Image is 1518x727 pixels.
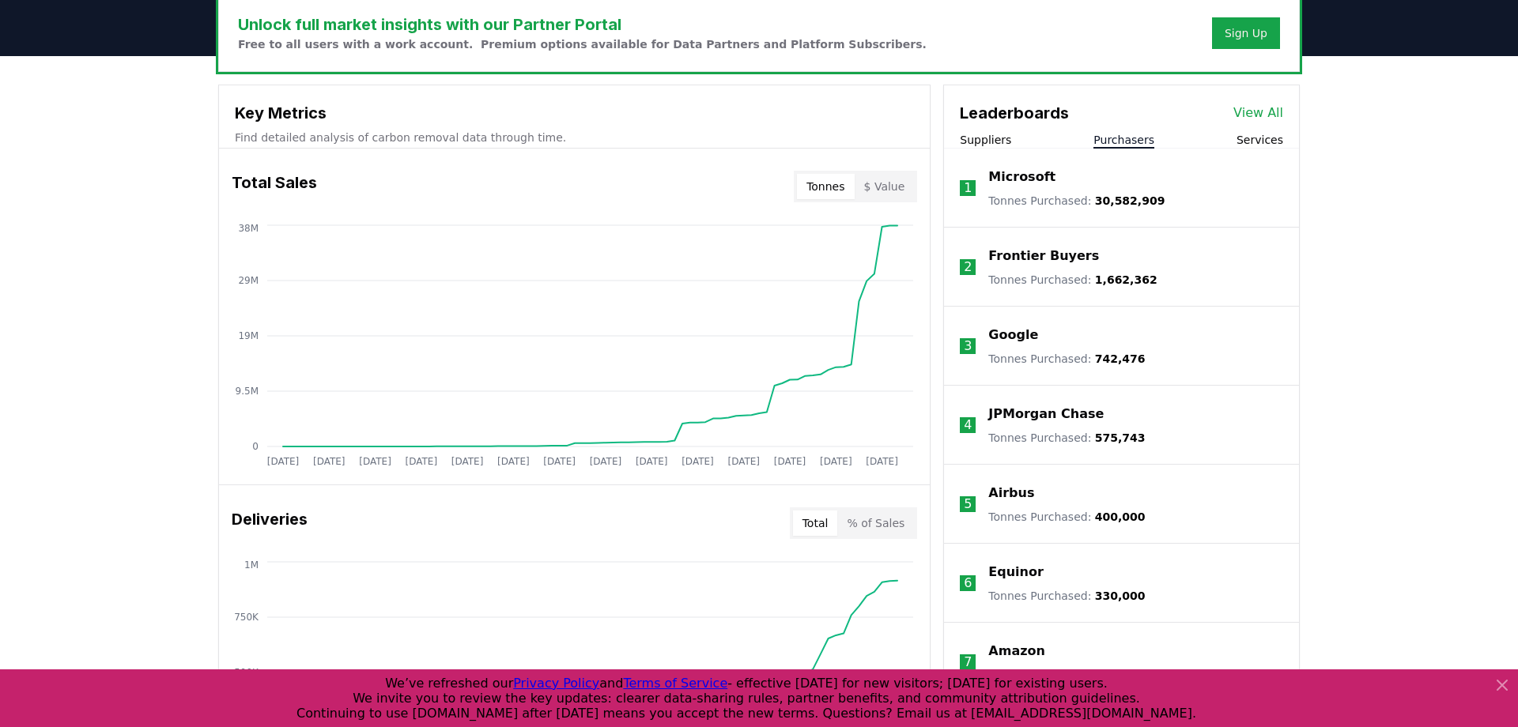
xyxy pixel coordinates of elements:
h3: Leaderboards [960,101,1069,125]
button: % of Sales [837,510,914,536]
span: 30,582,909 [1095,194,1165,207]
p: 3 [964,337,972,356]
span: 250,000 [1095,669,1146,681]
tspan: 750K [234,612,259,623]
p: 6 [964,574,972,593]
h3: Unlock full market insights with our Partner Portal [238,13,927,36]
p: Tonnes Purchased : [988,351,1145,367]
p: 7 [964,653,972,672]
tspan: [DATE] [406,456,438,467]
a: Google [988,326,1038,345]
tspan: [DATE] [313,456,346,467]
tspan: [DATE] [636,456,668,467]
tspan: [DATE] [451,456,484,467]
tspan: [DATE] [543,456,576,467]
p: Tonnes Purchased : [988,193,1165,209]
span: 742,476 [1095,352,1146,365]
a: Equinor [988,563,1044,582]
h3: Key Metrics [235,101,914,125]
tspan: 0 [252,441,259,452]
button: Services [1237,132,1283,148]
a: Sign Up [1225,25,1267,41]
tspan: 9.5M [236,386,259,397]
tspan: [DATE] [590,456,622,467]
h3: Total Sales [232,171,317,202]
span: 1,662,362 [1095,273,1157,286]
p: 2 [964,258,972,277]
button: Sign Up [1212,17,1280,49]
p: 4 [964,416,972,435]
p: Tonnes Purchased : [988,430,1145,446]
a: Airbus [988,484,1034,503]
tspan: [DATE] [820,456,852,467]
tspan: [DATE] [727,456,760,467]
tspan: 38M [238,223,259,234]
a: Amazon [988,642,1045,661]
p: Tonnes Purchased : [988,588,1145,604]
tspan: [DATE] [267,456,300,467]
h3: Deliveries [232,507,308,539]
p: 1 [964,179,972,198]
tspan: 500K [234,667,259,678]
span: 575,743 [1095,431,1146,444]
a: View All [1233,104,1283,122]
span: 400,000 [1095,510,1146,523]
button: Purchasers [1093,132,1154,148]
button: $ Value [855,174,915,199]
tspan: [DATE] [682,456,714,467]
p: Tonnes Purchased : [988,667,1145,683]
button: Tonnes [797,174,854,199]
p: Tonnes Purchased : [988,272,1157,288]
tspan: [DATE] [866,456,898,467]
p: Find detailed analysis of carbon removal data through time. [235,130,914,145]
tspan: [DATE] [359,456,391,467]
tspan: 29M [238,275,259,286]
a: Microsoft [988,168,1055,186]
tspan: 1M [244,559,259,571]
a: Frontier Buyers [988,247,1099,266]
button: Total [793,510,838,536]
p: 5 [964,495,972,514]
a: JPMorgan Chase [988,405,1104,424]
tspan: 19M [238,330,259,341]
p: Free to all users with a work account. Premium options available for Data Partners and Platform S... [238,36,927,52]
button: Suppliers [960,132,1011,148]
tspan: [DATE] [497,456,530,467]
tspan: [DATE] [774,456,806,467]
p: Tonnes Purchased : [988,509,1145,525]
span: 330,000 [1095,590,1146,602]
